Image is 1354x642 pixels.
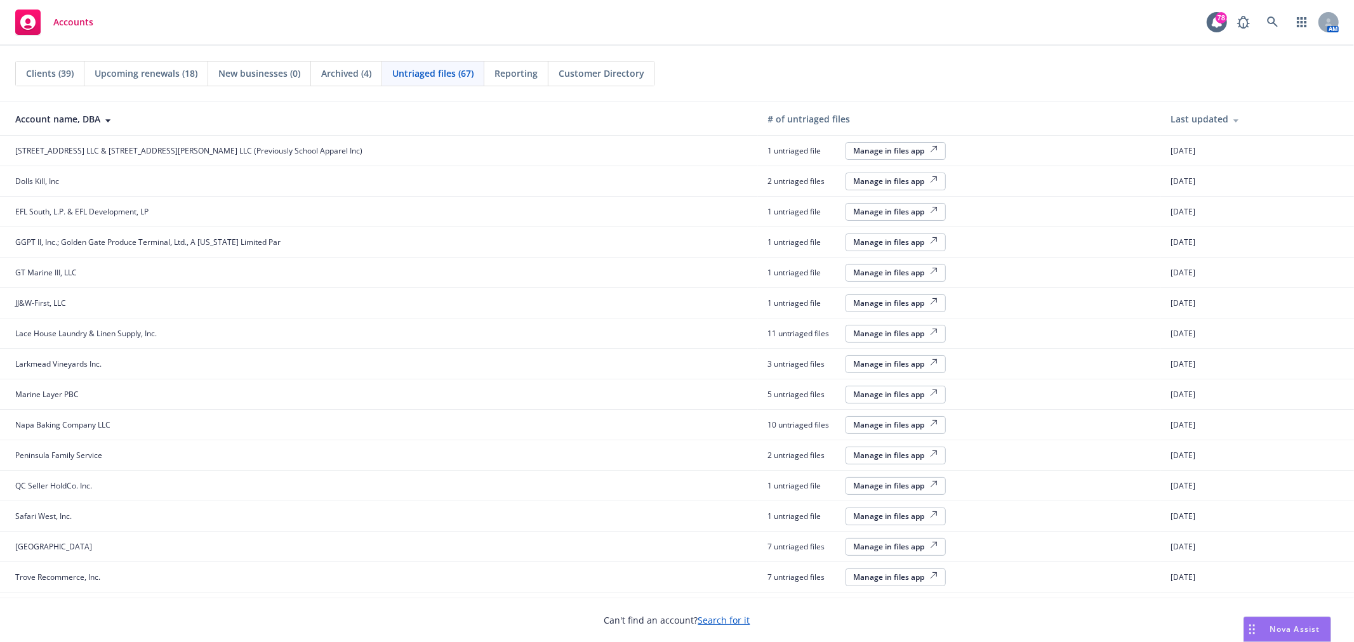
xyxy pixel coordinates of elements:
span: 2 untriaged files [768,176,838,187]
button: Manage in files app [846,416,946,434]
button: Nova Assist [1244,617,1331,642]
button: Manage in files app [846,477,946,495]
span: Customer Directory [559,67,644,80]
button: Manage in files app [846,264,946,282]
span: [DATE] [1171,541,1195,552]
span: Dolls Kill, Inc [15,176,59,187]
button: Manage in files app [846,203,946,221]
div: Manage in files app [854,572,938,582]
span: Larkmead Vineyards Inc. [15,358,102,369]
span: 1 untriaged file [768,298,838,308]
button: Manage in files app [846,386,946,403]
span: [DATE] [1171,511,1195,521]
span: New businesses (0) [218,67,300,80]
div: Manage in files app [854,298,938,308]
div: Last updated [1171,112,1344,126]
span: 1 untriaged file [768,480,838,491]
div: Manage in files app [854,145,938,156]
span: [DATE] [1171,358,1195,369]
a: Accounts [10,4,98,40]
div: Manage in files app [854,328,938,339]
span: 1 untriaged file [768,145,838,156]
a: Switch app [1289,10,1315,35]
span: GT Marine III, LLC [15,267,77,278]
span: Safari West, Inc. [15,511,72,521]
span: 1 untriaged file [768,237,838,247]
span: [DATE] [1171,480,1195,491]
span: [DATE] [1171,298,1195,308]
span: [DATE] [1171,267,1195,278]
div: Manage in files app [854,267,938,278]
span: Trove Recommerce, Inc. [15,572,100,582]
span: JJ&W-First, LLC [15,298,66,308]
span: [DATE] [1171,450,1195,461]
span: [DATE] [1171,328,1195,339]
span: Clients (39) [26,67,74,80]
span: QC Seller HoldCo. Inc. [15,480,92,491]
button: Manage in files app [846,233,946,251]
div: Manage in files app [854,480,938,491]
span: Untriaged files (67) [392,67,474,80]
span: 1 untriaged file [768,511,838,521]
div: Manage in files app [854,389,938,400]
span: GGPT II, Inc.; Golden Gate Produce Terminal, Ltd., A [US_STATE] Limited Par [15,237,281,247]
div: # of untriaged files [768,112,1150,126]
span: Napa Baking Company LLC [15,419,110,430]
span: 7 untriaged files [768,572,838,582]
span: Accounts [53,17,93,27]
span: [DATE] [1171,389,1195,400]
span: 7 untriaged files [768,541,838,552]
button: Manage in files app [846,142,946,160]
button: Manage in files app [846,508,946,525]
div: Manage in files app [854,419,938,430]
span: [DATE] [1171,206,1195,217]
span: Lace House Laundry & Linen Supply, Inc. [15,328,157,339]
a: Report a Bug [1231,10,1256,35]
span: 11 untriaged files [768,328,838,339]
div: Manage in files app [854,450,938,461]
span: 1 untriaged file [768,267,838,278]
button: Manage in files app [846,447,946,464]
button: Manage in files app [846,294,946,312]
button: Manage in files app [846,538,946,556]
div: Account name, DBA [15,112,748,126]
span: [DATE] [1171,145,1195,156]
span: 5 untriaged files [768,389,838,400]
a: Search [1260,10,1285,35]
button: Manage in files app [846,173,946,190]
span: 10 untriaged files [768,419,838,430]
span: Archived (4) [321,67,371,80]
span: 3 untriaged files [768,358,838,369]
span: 1 untriaged file [768,206,838,217]
div: Manage in files app [854,358,938,369]
div: Manage in files app [854,541,938,552]
span: [DATE] [1171,237,1195,247]
button: Manage in files app [846,568,946,586]
a: Search for it [698,614,750,626]
div: Manage in files app [854,511,938,521]
div: Manage in files app [854,206,938,217]
span: [DATE] [1171,419,1195,430]
div: Manage in files app [854,237,938,247]
div: Drag to move [1244,617,1260,641]
span: 2 untriaged files [768,450,838,461]
span: Marine Layer PBC [15,389,79,400]
span: Upcoming renewals (18) [95,67,197,80]
span: [DATE] [1171,572,1195,582]
span: [STREET_ADDRESS] LLC & [STREET_ADDRESS][PERSON_NAME] LLC (Previously School Apparel Inc) [15,145,362,156]
button: Manage in files app [846,325,946,343]
div: Manage in files app [854,176,938,187]
span: Nova Assist [1270,624,1320,634]
div: 78 [1216,12,1227,23]
span: Peninsula Family Service [15,450,102,461]
span: [GEOGRAPHIC_DATA] [15,541,92,552]
span: [DATE] [1171,176,1195,187]
span: Reporting [494,67,538,80]
span: EFL South, L.P. & EFL Development, LP [15,206,149,217]
button: Manage in files app [846,355,946,373]
span: Can't find an account? [604,613,750,627]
